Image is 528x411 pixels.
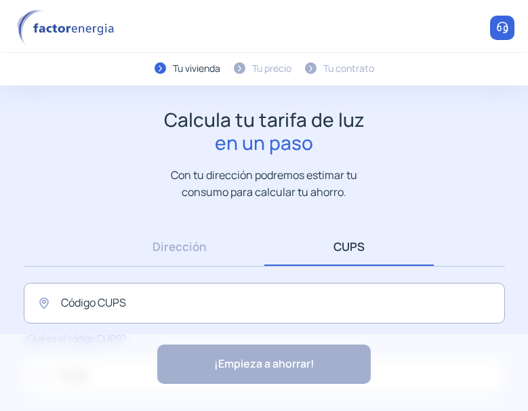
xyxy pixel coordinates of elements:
div: Tu precio [252,61,291,76]
h1: Calcula tu tarifa de luz [164,109,365,154]
div: Tu vivienda [173,61,220,76]
img: llamar [495,21,509,35]
p: Con tu dirección podremos estimar tu consumo para calcular tu ahorro. [157,167,371,200]
a: Dirección [95,227,264,266]
div: Tu contrato [323,61,374,76]
a: CUPS [264,227,434,266]
span: en un paso [164,132,365,155]
img: logo factor [14,9,122,47]
span: ¿Qué es el código CUPS? [24,332,126,345]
